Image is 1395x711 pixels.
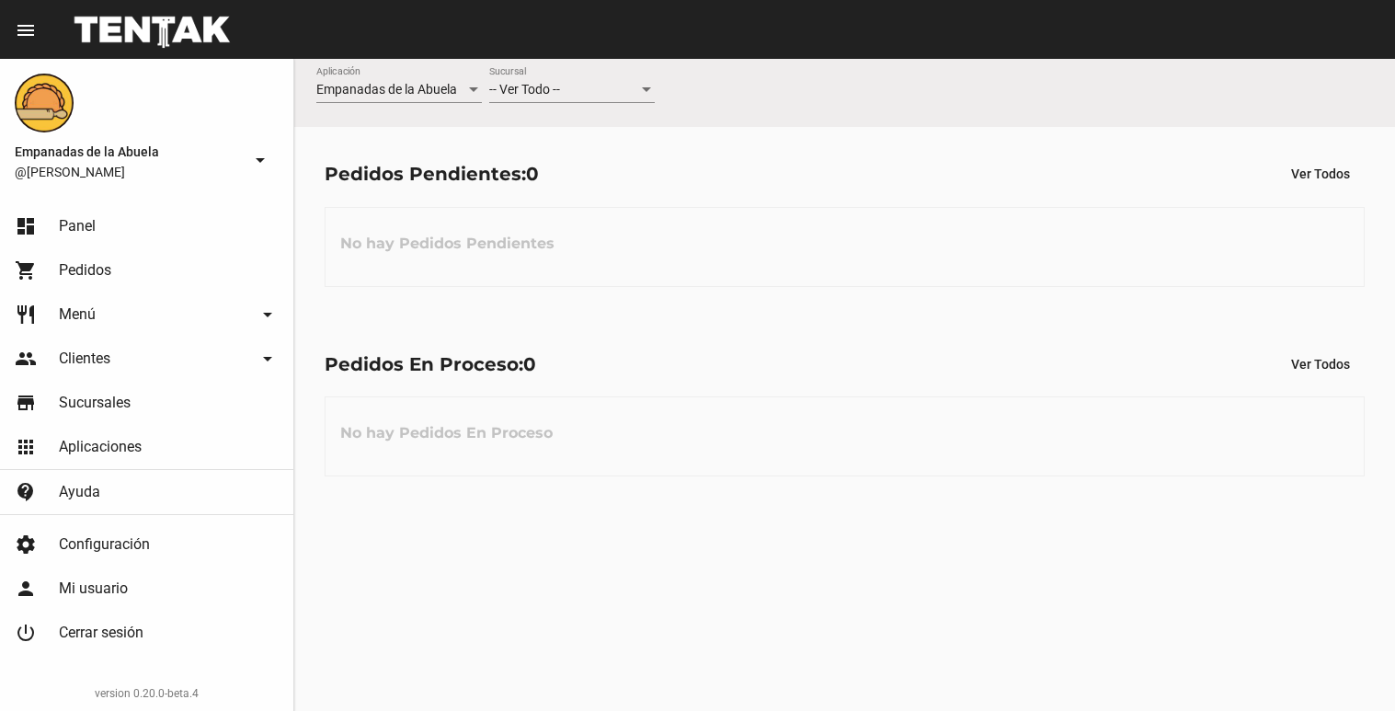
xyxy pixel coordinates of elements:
[15,163,242,181] span: @[PERSON_NAME]
[15,215,37,237] mat-icon: dashboard
[526,163,539,185] span: 0
[15,141,242,163] span: Empanadas de la Abuela
[326,216,569,271] h3: No hay Pedidos Pendientes
[59,438,142,456] span: Aplicaciones
[1276,157,1365,190] button: Ver Todos
[325,350,536,379] div: Pedidos En Proceso:
[489,82,560,97] span: -- Ver Todo --
[59,624,143,642] span: Cerrar sesión
[15,578,37,600] mat-icon: person
[15,436,37,458] mat-icon: apps
[15,533,37,556] mat-icon: settings
[257,304,279,326] mat-icon: arrow_drop_down
[15,684,279,703] div: version 0.20.0-beta.4
[15,259,37,281] mat-icon: shopping_cart
[249,149,271,171] mat-icon: arrow_drop_down
[59,350,110,368] span: Clientes
[59,535,150,554] span: Configuración
[15,19,37,41] mat-icon: menu
[59,483,100,501] span: Ayuda
[1291,166,1350,181] span: Ver Todos
[326,406,567,461] h3: No hay Pedidos En Proceso
[1276,348,1365,381] button: Ver Todos
[59,579,128,598] span: Mi usuario
[59,394,131,412] span: Sucursales
[316,82,457,97] span: Empanadas de la Abuela
[59,261,111,280] span: Pedidos
[59,305,96,324] span: Menú
[15,481,37,503] mat-icon: contact_support
[59,217,96,235] span: Panel
[15,304,37,326] mat-icon: restaurant
[15,74,74,132] img: f0136945-ed32-4f7c-91e3-a375bc4bb2c5.png
[523,353,536,375] span: 0
[15,392,37,414] mat-icon: store
[257,348,279,370] mat-icon: arrow_drop_down
[15,348,37,370] mat-icon: people
[325,159,539,189] div: Pedidos Pendientes:
[1291,357,1350,372] span: Ver Todos
[15,622,37,644] mat-icon: power_settings_new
